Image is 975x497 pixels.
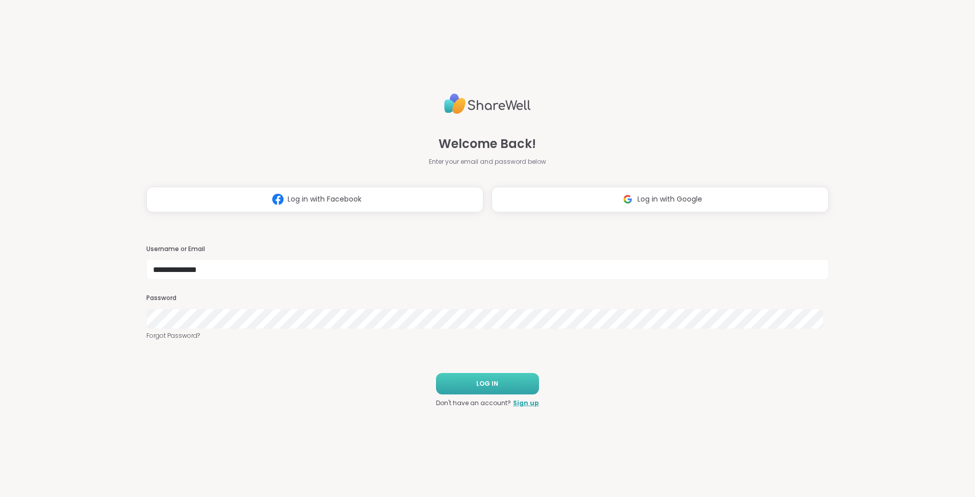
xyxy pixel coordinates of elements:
[637,194,702,205] span: Log in with Google
[146,294,829,303] h3: Password
[288,194,362,205] span: Log in with Facebook
[429,157,546,166] span: Enter your email and password below
[146,245,829,254] h3: Username or Email
[476,379,498,388] span: LOG IN
[436,399,511,408] span: Don't have an account?
[444,89,531,118] img: ShareWell Logo
[146,331,829,340] a: Forgot Password?
[492,187,829,212] button: Log in with Google
[146,187,483,212] button: Log in with Facebook
[268,190,288,209] img: ShareWell Logomark
[439,135,536,153] span: Welcome Back!
[436,373,539,394] button: LOG IN
[618,190,637,209] img: ShareWell Logomark
[513,399,539,408] a: Sign up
